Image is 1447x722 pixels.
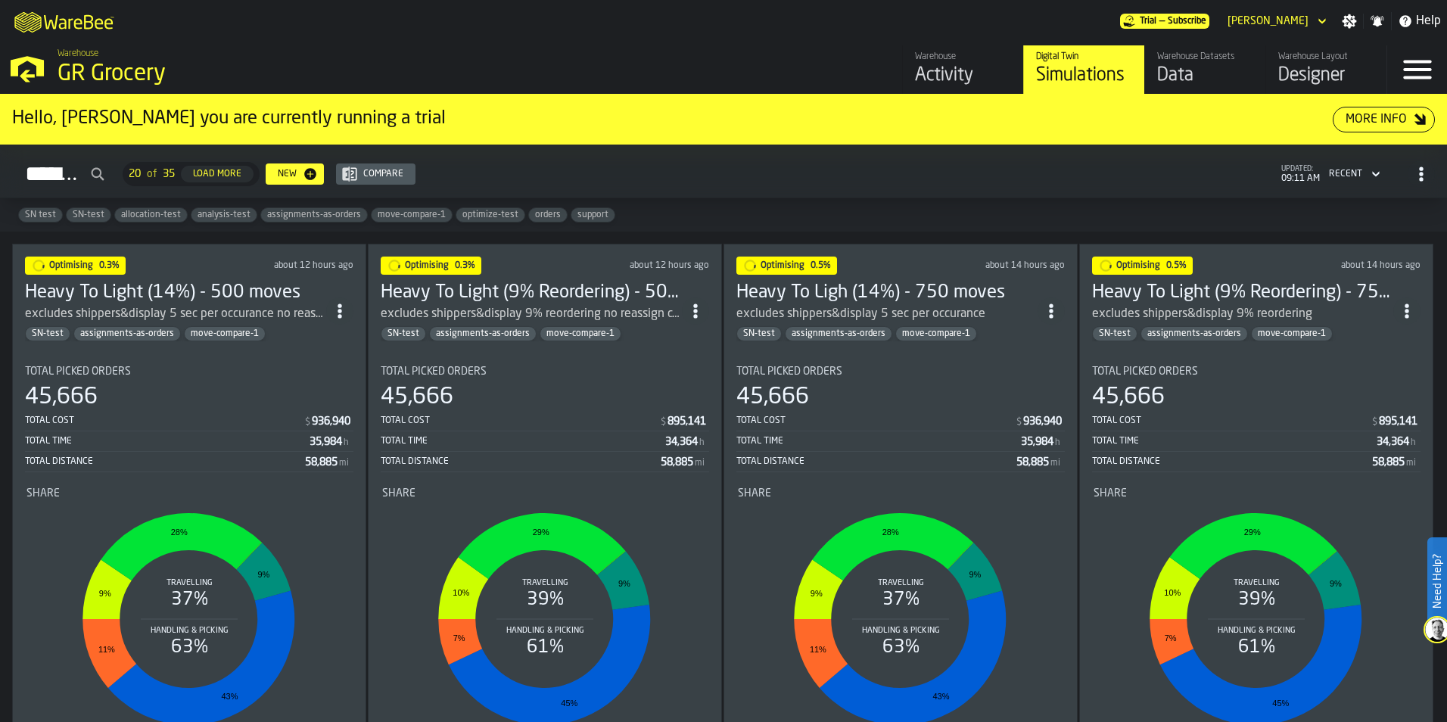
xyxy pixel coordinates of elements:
[305,417,310,428] span: $
[736,305,985,323] div: excludes shippers&display 5 sec per occurance
[74,328,180,339] span: assignments-as-orders
[597,260,710,271] div: Updated: 10/13/2025, 9:09:58 PM Created: 10/13/2025, 7:33:29 PM
[736,366,1065,378] div: Title
[381,366,709,378] div: Title
[25,366,353,378] div: Title
[191,210,257,220] span: analysis-test
[372,210,452,220] span: move-compare-1
[381,305,682,323] div: excludes shippers&display 9% reordering no reassign cost
[953,260,1066,271] div: Updated: 10/13/2025, 7:33:06 PM Created: 10/13/2025, 7:03:47 PM
[25,366,353,472] div: stat-Total Picked Orders
[456,210,524,220] span: optimize-test
[529,210,567,220] span: orders
[915,64,1011,88] div: Activity
[661,456,693,468] div: Stat Value
[1336,14,1363,29] label: button-toggle-Settings
[163,168,175,180] span: 35
[1092,257,1193,275] div: status-1 2
[1092,366,1421,378] div: Title
[1016,417,1022,428] span: $
[49,261,93,270] span: Optimising
[26,487,352,499] div: Title
[1159,16,1165,26] span: —
[382,487,708,499] div: Title
[1221,12,1330,30] div: DropdownMenuValue-Jessica Derkacz
[1340,110,1413,129] div: More Info
[1329,169,1362,179] div: DropdownMenuValue-4
[1094,487,1419,499] div: Title
[344,437,349,448] span: h
[736,456,1016,467] div: Total Distance
[357,169,409,179] div: Compare
[25,415,303,426] div: Total Cost
[381,366,487,378] span: Total Picked Orders
[1278,51,1374,62] div: Warehouse Layout
[1379,415,1417,428] div: Stat Value
[147,168,157,180] span: of
[1228,15,1309,27] div: DropdownMenuValue-Jessica Derkacz
[381,456,661,467] div: Total Distance
[336,163,415,185] button: button-Compare
[738,487,771,499] span: Share
[1092,415,1371,426] div: Total Cost
[1406,458,1416,468] span: mi
[58,48,98,59] span: Warehouse
[25,436,310,447] div: Total Time
[1157,51,1253,62] div: Warehouse Datasets
[1278,64,1374,88] div: Designer
[1252,328,1332,339] span: move-compare-1
[99,261,120,270] span: 0.3%
[540,328,621,339] span: move-compare-1
[736,366,842,378] span: Total Picked Orders
[310,436,342,448] div: Stat Value
[305,456,338,468] div: Stat Value
[1092,366,1421,472] div: stat-Total Picked Orders
[1116,261,1160,270] span: Optimising
[1265,45,1386,94] a: link-to-/wh/i/e451d98b-95f6-4604-91ff-c80219f9c36d/designer
[1333,107,1435,132] button: button-More Info
[736,415,1015,426] div: Total Cost
[736,281,1038,305] h3: Heavy To Ligh (14%) - 750 moves
[1140,16,1156,26] span: Trial
[1372,417,1377,428] span: $
[129,168,141,180] span: 20
[736,257,837,275] div: status-1 2
[902,45,1023,94] a: link-to-/wh/i/e451d98b-95f6-4604-91ff-c80219f9c36d/feed/
[381,281,682,305] div: Heavy To Light (9% Reordering) - 500 moves
[1092,436,1377,447] div: Total Time
[405,261,449,270] span: Optimising
[272,169,303,179] div: New
[339,458,349,468] span: mi
[25,456,305,467] div: Total Distance
[1092,384,1165,411] div: 45,666
[1120,14,1209,29] a: link-to-/wh/i/e451d98b-95f6-4604-91ff-c80219f9c36d/pricing/
[381,384,453,411] div: 45,666
[181,166,254,182] button: button-Load More
[1055,437,1060,448] span: h
[1281,165,1320,173] span: updated:
[25,384,98,411] div: 45,666
[1092,305,1312,323] div: excludes shippers&display 9% reordering
[915,51,1011,62] div: Warehouse
[1387,45,1447,94] label: button-toggle-Menu
[738,487,1063,499] div: Title
[665,436,698,448] div: Stat Value
[1168,16,1206,26] span: Subscribe
[1157,64,1253,88] div: Data
[117,162,266,186] div: ButtonLoadMore-Load More-Prev-First-Last
[1120,14,1209,29] div: Menu Subscription
[661,417,666,428] span: $
[736,366,1065,472] div: stat-Total Picked Orders
[736,305,1038,323] div: excludes shippers&display 5 sec per occurance
[1416,12,1441,30] span: Help
[381,415,659,426] div: Total Cost
[1429,539,1445,624] label: Need Help?
[1372,456,1405,468] div: Stat Value
[1092,281,1393,305] div: Heavy To Light (9% Reordering) - 750 moves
